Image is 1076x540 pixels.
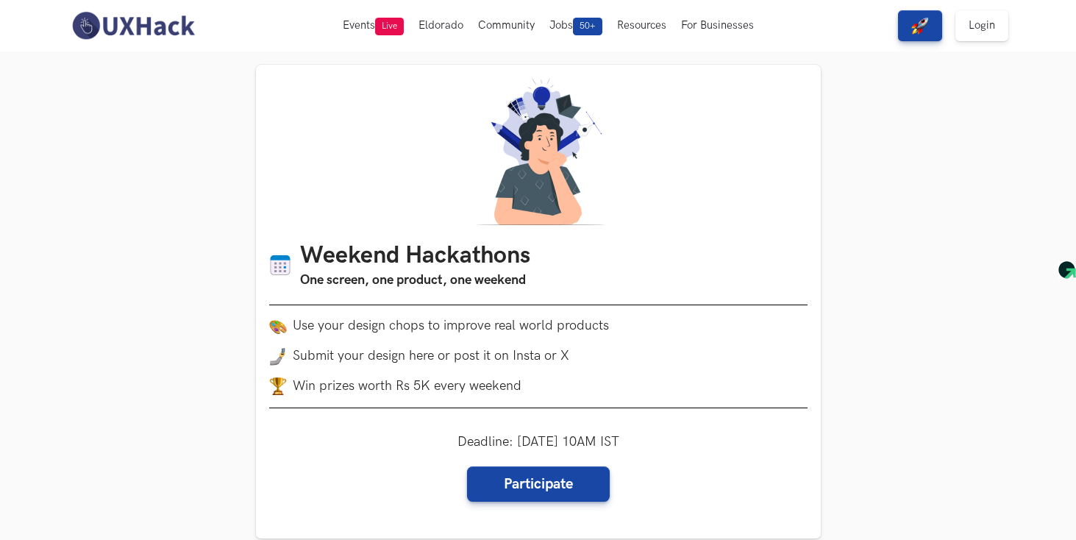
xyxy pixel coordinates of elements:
[457,432,619,502] div: Deadline: [DATE] 10AM IST
[467,466,610,502] a: Participate
[375,18,404,35] span: Live
[300,242,530,271] h1: Weekend Hackathons
[573,18,602,35] span: 50+
[269,316,808,337] li: Use your design chops to improve real world products
[468,78,609,225] img: A designer thinking
[269,377,287,395] img: trophy.png
[269,318,287,335] img: palette.png
[300,270,530,291] h3: One screen, one product, one weekend
[955,10,1008,41] a: Login
[68,10,199,41] img: UXHack-logo.png
[269,376,808,397] li: Win prizes worth Rs 5K every weekend
[269,254,291,277] img: Calendar icon
[293,346,569,367] span: Submit your design here or post it on Insta or X
[911,17,929,35] img: rocket
[269,348,287,366] img: mobile-in-hand.png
